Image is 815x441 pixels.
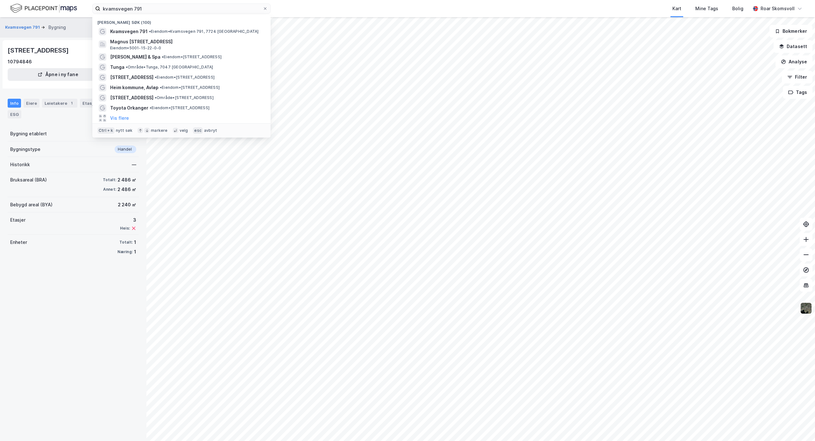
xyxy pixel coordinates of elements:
div: Etasjer [10,216,25,224]
div: 1 [134,238,136,246]
button: Filter [782,71,812,83]
img: 9k= [800,302,812,314]
span: Eiendom • 5001-15-22-0-0 [110,46,161,51]
span: Heim kommune, Avløp [110,84,159,91]
div: Heis: [120,226,130,231]
div: esc [193,127,203,134]
button: Datasett [774,40,812,53]
div: Historikk [10,161,30,168]
span: • [155,95,157,100]
span: • [162,54,164,59]
span: Eiendom • [STREET_ADDRESS] [155,75,215,80]
div: avbryt [204,128,217,133]
div: Bygning etablert [10,130,47,138]
div: 2 240 ㎡ [118,201,136,209]
span: • [160,85,162,90]
div: Eiere [24,99,39,108]
span: Toyota Orkanger [110,104,148,112]
span: [PERSON_NAME] & Spa [110,53,160,61]
span: • [150,105,152,110]
button: Åpne i ny fane [8,68,108,81]
span: Kvamsvegen 791 [110,28,148,35]
div: Roar Skomsvoll [761,5,795,12]
span: Magnus [STREET_ADDRESS] [110,38,263,46]
span: Område • Tunga, 7047 [GEOGRAPHIC_DATA] [126,65,213,70]
button: Kvamsvegen 791 [5,24,41,31]
span: Eiendom • Kvamsvegen 791, 7724 [GEOGRAPHIC_DATA] [149,29,259,34]
button: Bokmerker [769,25,812,38]
div: Bygning [48,24,66,31]
span: Eiendom • [STREET_ADDRESS] [160,85,220,90]
div: Bolig [732,5,743,12]
img: logo.f888ab2527a4732fd821a326f86c7f29.svg [10,3,77,14]
span: Område • [STREET_ADDRESS] [155,95,214,100]
div: Næring: [117,249,133,254]
span: • [126,65,128,69]
div: Ctrl + k [97,127,115,134]
span: [STREET_ADDRESS] [110,94,153,102]
div: 2 486 ㎡ [117,176,136,184]
div: nytt søk [116,128,133,133]
div: 2 486 ㎡ [117,186,136,193]
div: 1 [68,100,75,106]
span: Eiendom • [STREET_ADDRESS] [162,54,222,60]
div: Annet: [103,187,116,192]
iframe: Chat Widget [783,410,815,441]
span: • [149,29,151,34]
div: Bebygd areal (BYA) [10,201,53,209]
div: — [132,161,136,168]
div: [PERSON_NAME] søk (100) [92,15,271,26]
div: markere [151,128,167,133]
button: Tags [783,86,812,99]
div: Kart [672,5,681,12]
div: Mine Tags [695,5,718,12]
input: Søk på adresse, matrikkel, gårdeiere, leietakere eller personer [100,4,263,13]
div: Totalt: [103,177,116,182]
div: 3 [120,216,136,224]
button: Analyse [776,55,812,68]
div: Leietakere [42,99,77,108]
span: • [155,75,157,80]
div: Enheter [10,238,27,246]
button: Vis flere [110,114,129,122]
span: Tunga [110,63,124,71]
div: ESG [8,110,21,118]
div: Etasjer og enheter [82,100,122,106]
div: Info [8,99,21,108]
div: [STREET_ADDRESS] [8,45,70,55]
div: Bruksareal (BRA) [10,176,47,184]
span: Eiendom • [STREET_ADDRESS] [150,105,209,110]
div: 1 [134,248,136,256]
div: Bygningstype [10,146,40,153]
div: Totalt: [119,240,133,245]
div: 10794846 [8,58,32,66]
div: velg [180,128,188,133]
span: [STREET_ADDRESS] [110,74,153,81]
